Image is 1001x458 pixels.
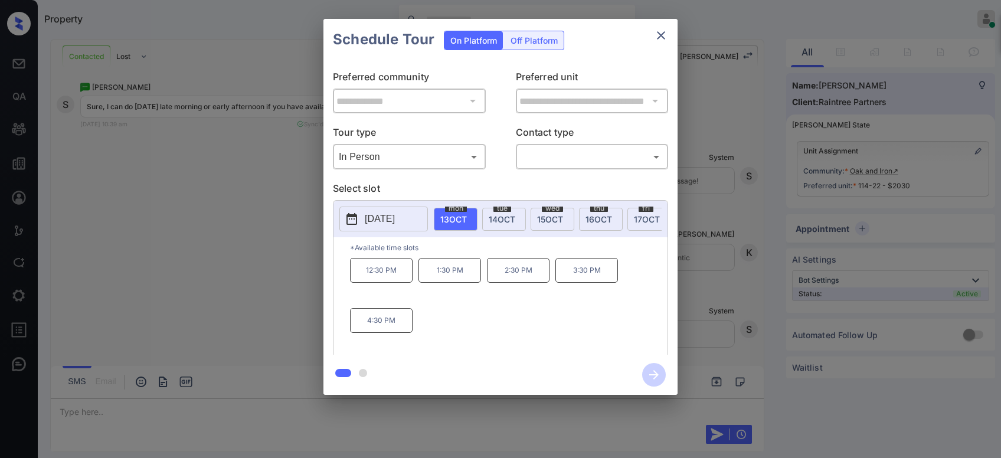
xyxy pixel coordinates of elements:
[440,214,467,224] span: 13 OCT
[516,70,669,89] p: Preferred unit
[350,237,668,258] p: *Available time slots
[434,208,477,231] div: date-select
[445,205,467,212] span: mon
[339,207,428,231] button: [DATE]
[487,258,549,283] p: 2:30 PM
[444,31,503,50] div: On Platform
[505,31,564,50] div: Off Platform
[635,359,673,390] button: btn-next
[333,70,486,89] p: Preferred community
[336,147,483,166] div: In Person
[365,212,395,226] p: [DATE]
[542,205,563,212] span: wed
[493,205,511,212] span: tue
[489,214,515,224] span: 14 OCT
[516,125,669,144] p: Contact type
[555,258,618,283] p: 3:30 PM
[585,214,612,224] span: 16 OCT
[579,208,623,231] div: date-select
[333,125,486,144] p: Tour type
[649,24,673,47] button: close
[350,258,413,283] p: 12:30 PM
[639,205,653,212] span: fri
[627,208,671,231] div: date-select
[531,208,574,231] div: date-select
[482,208,526,231] div: date-select
[590,205,608,212] span: thu
[634,214,660,224] span: 17 OCT
[350,308,413,333] p: 4:30 PM
[333,181,668,200] p: Select slot
[537,214,563,224] span: 15 OCT
[418,258,481,283] p: 1:30 PM
[323,19,444,60] h2: Schedule Tour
